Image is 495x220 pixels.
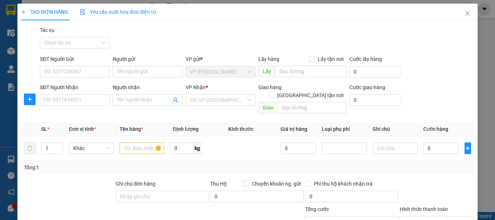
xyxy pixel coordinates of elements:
[120,126,143,132] span: Tên hàng
[24,142,36,154] button: delete
[280,142,316,154] input: 0
[194,142,201,154] span: kg
[172,97,178,103] span: user-add
[315,55,346,63] span: Lấy tận nơi
[173,126,199,132] span: Định lượng
[370,122,420,136] th: Ghi chú
[258,56,279,62] span: Lấy hàng
[373,142,417,154] input: Ghi Chú
[274,91,346,99] span: [GEOGRAPHIC_DATA] tận nơi
[190,66,251,77] span: VP Ngọc Hồi
[423,126,448,132] span: Cước hàng
[349,66,401,78] input: Cước lấy hàng
[249,180,304,188] span: Chuyển khoản ng. gửi
[120,142,165,154] input: VD: Bàn, Ghế
[40,55,110,63] div: SĐT Người Gửi
[186,55,255,63] div: VP gửi
[186,84,206,90] span: VP Nhận
[349,56,382,62] label: Cước lấy hàng
[113,83,183,91] div: Người nhận
[73,143,109,154] span: Khác
[465,11,470,16] span: close
[305,206,329,212] span: Tổng cước
[40,27,54,33] label: Tác vụ
[113,55,183,63] div: Người gửi
[24,96,35,102] span: plus
[258,102,278,113] span: Giao
[311,180,375,188] span: Phí thu hộ khách nhận trả
[21,9,68,15] span: TẠO ĐƠN HÀNG
[465,142,471,154] button: plus
[40,83,110,91] div: SĐT Người Nhận
[69,126,96,132] span: Đơn vị tính
[21,9,26,14] span: plus
[349,84,385,90] label: Cước giao hàng
[278,102,346,113] input: Dọc đường
[80,9,86,15] img: icon
[24,163,192,171] div: Tổng: 1
[24,94,36,105] button: plus
[400,206,448,212] label: Hình thức thanh toán
[349,94,401,106] input: Cước giao hàng
[258,66,275,77] span: Lấy
[116,181,155,187] label: Ghi chú đơn hàng
[280,126,307,132] span: Giá trị hàng
[210,181,227,187] span: Thu Hộ
[319,122,370,136] th: Loại phụ phí
[116,191,209,202] input: Ghi chú đơn hàng
[258,84,282,90] span: Giao hàng
[465,145,471,151] span: plus
[228,126,253,132] span: Kích thước
[41,126,47,132] span: SL
[80,9,156,15] span: Yêu cầu xuất hóa đơn điện tử
[457,4,478,24] button: Close
[275,66,346,77] input: Dọc đường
